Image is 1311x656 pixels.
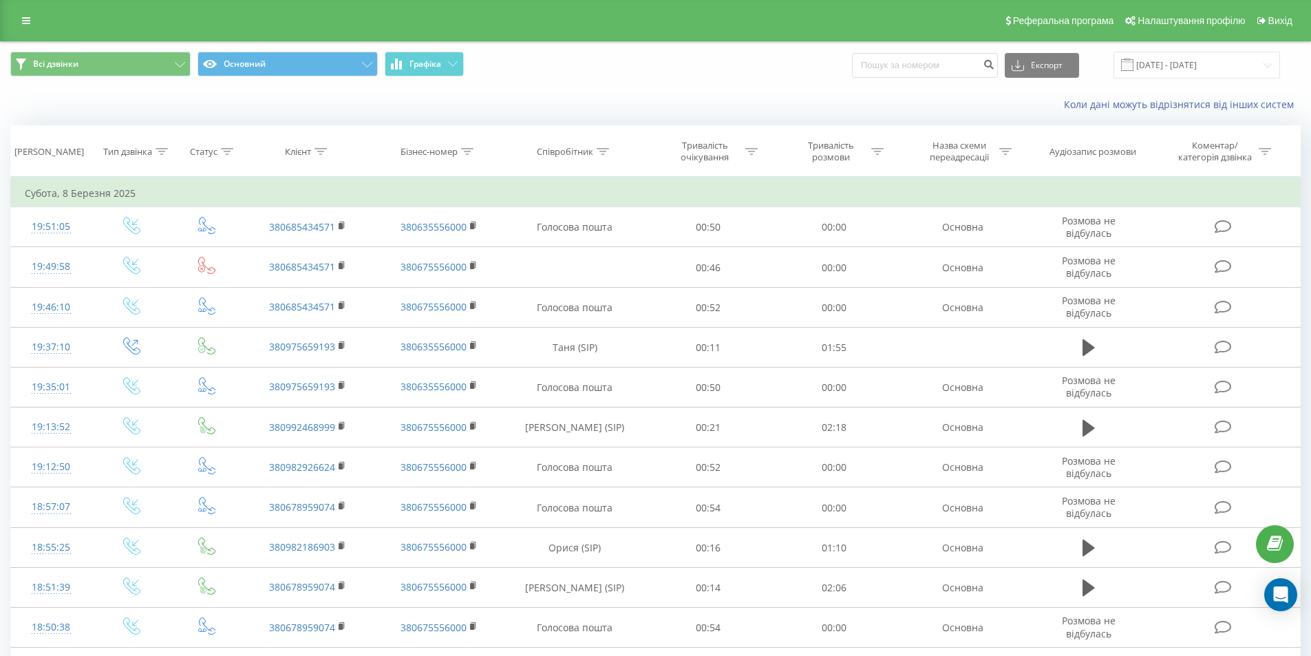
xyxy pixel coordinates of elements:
[525,421,624,434] font: [PERSON_NAME] (SIP)
[942,541,983,554] font: Основна
[942,621,983,634] font: Основна
[1138,15,1245,26] font: Налаштування профілю
[822,621,846,634] font: 00:00
[1062,374,1116,399] font: Розмова не відбулась
[32,300,70,313] font: 19:46:10
[401,461,467,474] a: 380675556000
[822,261,846,274] font: 00:00
[942,220,983,233] font: Основна
[696,541,721,554] font: 00:16
[401,621,467,634] a: 380675556000
[32,340,70,353] font: 19:37:10
[269,500,335,514] a: 380678959074
[269,421,335,434] font: 380992468999
[537,220,612,233] font: Голосова пошта
[822,220,846,233] font: 00:00
[269,540,335,553] a: 380982186903
[269,260,335,273] a: 380685434571
[224,58,266,70] font: Основний
[942,301,983,314] font: Основна
[822,501,846,514] font: 00:00
[32,620,70,633] font: 18:50:38
[32,260,70,273] font: 19:49:58
[696,501,721,514] font: 00:54
[409,58,441,70] font: Графіка
[190,145,217,158] font: Статус
[103,145,152,158] font: Тип дзвінка
[537,145,593,158] font: Співробітник
[401,340,467,353] a: 380635556000
[32,460,70,473] font: 19:12:50
[14,145,84,158] font: [PERSON_NAME]
[33,58,78,70] font: Всі дзвінки
[696,581,721,594] font: 00:14
[1062,614,1116,639] font: Розмова не відбулась
[1049,145,1136,158] font: Аудіозапис розмови
[269,621,335,634] a: 380678959074
[1062,454,1116,480] font: Розмова не відбулась
[1268,15,1292,26] font: Вихід
[696,341,721,354] font: 00:11
[401,380,467,393] a: 380635556000
[269,220,335,233] font: 380685434571
[1062,254,1116,279] font: Розмова не відбулась
[269,580,335,593] a: 380678959074
[32,220,70,233] font: 19:51:05
[401,500,467,514] a: 380675556000
[852,53,998,78] input: Пошук за номером
[401,580,467,593] a: 380675556000
[1178,139,1252,163] font: Коментар/категорія дзвінка
[822,581,846,594] font: 02:06
[269,461,335,474] a: 380982926624
[401,145,458,158] font: Бізнес-номер
[942,501,983,514] font: Основна
[942,581,983,594] font: Основна
[822,541,846,554] font: 01:10
[401,220,467,233] a: 380635556000
[32,540,70,553] font: 18:55:25
[537,381,612,394] font: Голосова пошта
[696,381,721,394] font: 00:50
[696,461,721,474] font: 00:52
[822,381,846,394] font: 00:00
[269,380,335,393] a: 380975659193
[942,261,983,274] font: Основна
[32,500,70,513] font: 18:57:07
[32,380,70,393] font: 19:35:01
[285,145,311,158] font: Клієнт
[1005,53,1079,78] button: Експорт
[32,580,70,593] font: 18:51:39
[696,301,721,314] font: 00:52
[942,461,983,474] font: Основна
[198,52,378,76] button: Основний
[1264,578,1297,611] div: Відкрити Intercom Messenger
[808,139,854,163] font: Тривалість розмови
[1062,214,1116,240] font: Розмова не відбулась
[537,501,612,514] font: Голосова пошта
[401,300,467,313] font: 380675556000
[401,421,467,434] a: 380675556000
[1031,59,1063,71] font: Експорт
[25,187,136,200] font: Субота, 8 Березня 2025
[385,52,464,76] button: Графіка
[822,301,846,314] font: 00:00
[1062,294,1116,319] font: Розмова не відбулась
[942,421,983,434] font: Основна
[401,540,467,553] a: 380675556000
[696,220,721,233] font: 00:50
[401,260,467,273] a: 380675556000
[269,340,335,353] font: 380975659193
[525,581,624,594] font: [PERSON_NAME] (SIP)
[32,420,70,433] font: 19:13:52
[696,621,721,634] font: 00:54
